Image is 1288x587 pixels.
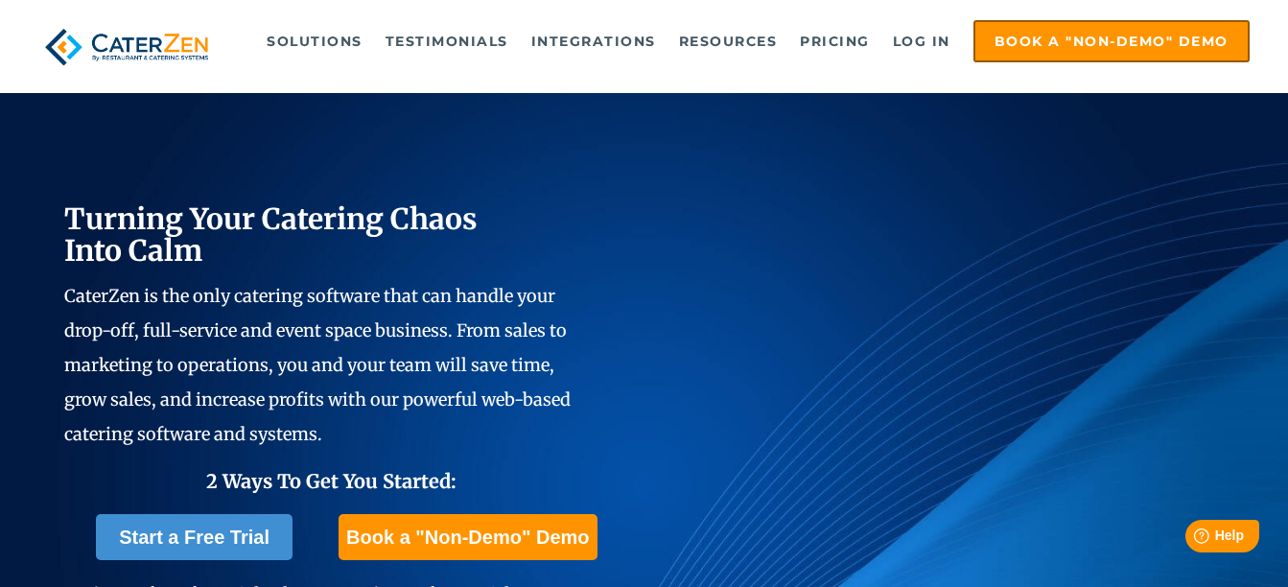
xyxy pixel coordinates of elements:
[38,20,214,74] img: caterzen
[64,200,478,269] span: Turning Your Catering Chaos Into Calm
[790,22,879,60] a: Pricing
[883,22,960,60] a: Log in
[246,20,1250,62] div: Navigation Menu
[522,22,666,60] a: Integrations
[669,22,787,60] a: Resources
[376,22,518,60] a: Testimonials
[339,514,597,560] a: Book a "Non-Demo" Demo
[206,469,457,493] span: 2 Ways To Get You Started:
[973,20,1250,62] a: Book a "Non-Demo" Demo
[1117,512,1267,566] iframe: Help widget launcher
[96,514,293,560] a: Start a Free Trial
[64,285,571,445] span: CaterZen is the only catering software that can handle your drop-off, full-service and event spac...
[257,22,372,60] a: Solutions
